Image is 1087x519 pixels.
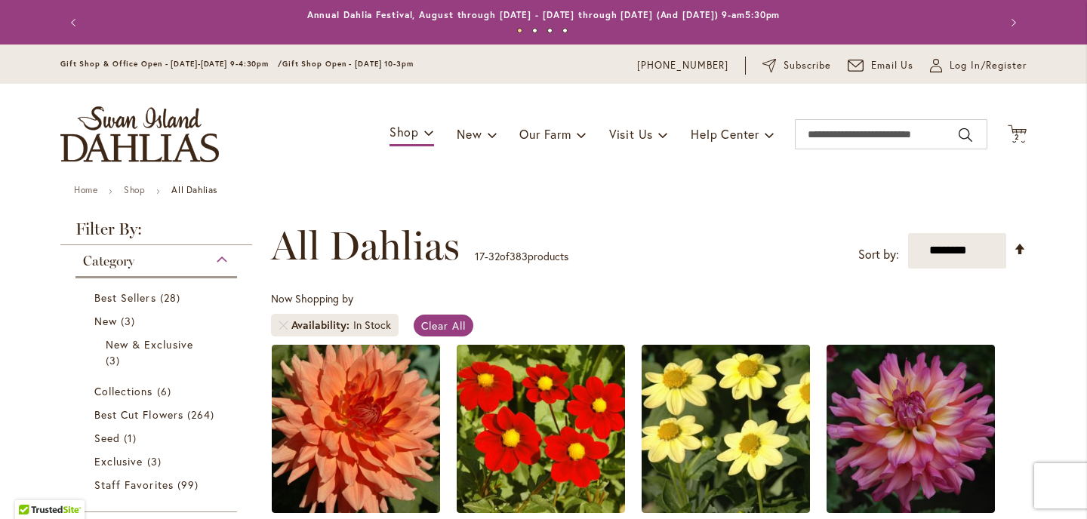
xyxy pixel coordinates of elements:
a: Best Sellers [94,290,222,306]
span: Subscribe [784,58,831,73]
span: 264 [187,407,218,422]
button: 4 of 4 [562,28,568,33]
a: Annual Dahlia Festival, August through [DATE] - [DATE] through [DATE] (And [DATE]) 9-am5:30pm [307,9,781,20]
a: BABY YELLOW [642,502,810,516]
strong: Filter By: [60,221,252,245]
span: 2 [1015,132,1020,142]
a: Staff Favorites [94,477,222,493]
button: 1 of 4 [517,28,522,33]
span: Visit Us [609,126,653,142]
span: Best Cut Flowers [94,407,183,422]
a: Best Cut Flowers [94,407,222,422]
a: Collections [94,383,222,399]
span: Help Center [691,126,759,142]
span: 99 [177,477,202,493]
button: Previous [60,8,91,38]
div: In Stock [353,318,391,333]
label: Sort by: [858,241,899,269]
span: Collections [94,384,153,398]
span: Email Us [871,58,914,73]
span: Clear All [421,318,466,333]
a: Bahama Mama [827,502,995,516]
a: Email Us [848,58,914,73]
img: BABY RED [457,345,625,513]
span: 28 [160,290,184,306]
span: New [94,314,117,328]
span: 383 [510,249,528,263]
span: Best Sellers [94,290,156,305]
a: Remove Availability In Stock [279,321,288,330]
button: Next [996,8,1027,38]
span: Now Shopping by [271,291,353,306]
a: Shop [124,184,145,195]
img: Baarn Bounty [272,345,440,513]
a: Home [74,184,97,195]
a: BABY RED [457,502,625,516]
span: 3 [121,313,139,329]
span: 3 [147,453,165,469]
a: New [94,313,222,329]
span: 17 [475,249,485,263]
span: All Dahlias [271,223,460,269]
button: 2 [1008,124,1027,145]
span: 3 [106,352,124,368]
button: 3 of 4 [547,28,553,33]
p: - of products [475,244,568,269]
a: [PHONE_NUMBER] [637,58,728,73]
span: Log In/Register [950,58,1027,73]
span: 32 [488,249,500,263]
span: Gift Shop & Office Open - [DATE]-[DATE] 9-4:30pm / [60,59,282,69]
span: 6 [157,383,175,399]
span: Gift Shop Open - [DATE] 10-3pm [282,59,414,69]
span: Our Farm [519,126,571,142]
span: Exclusive [94,454,143,468]
span: 1 [124,430,140,446]
img: BABY YELLOW [642,345,810,513]
strong: All Dahlias [171,184,217,195]
a: Exclusive [94,453,222,469]
span: Category [83,253,134,269]
span: Availability [291,318,353,333]
a: Subscribe [762,58,831,73]
a: Baarn Bounty [272,502,440,516]
span: Shop [390,124,419,140]
span: New [457,126,482,142]
a: Clear All [414,315,473,336]
button: 2 of 4 [532,28,537,33]
span: Staff Favorites [94,478,174,492]
a: New &amp; Exclusive [106,336,211,368]
a: store logo [60,106,219,162]
span: Seed [94,431,120,445]
img: Bahama Mama [827,345,995,513]
a: Seed [94,430,222,446]
span: New & Exclusive [106,337,193,352]
a: Log In/Register [930,58,1027,73]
